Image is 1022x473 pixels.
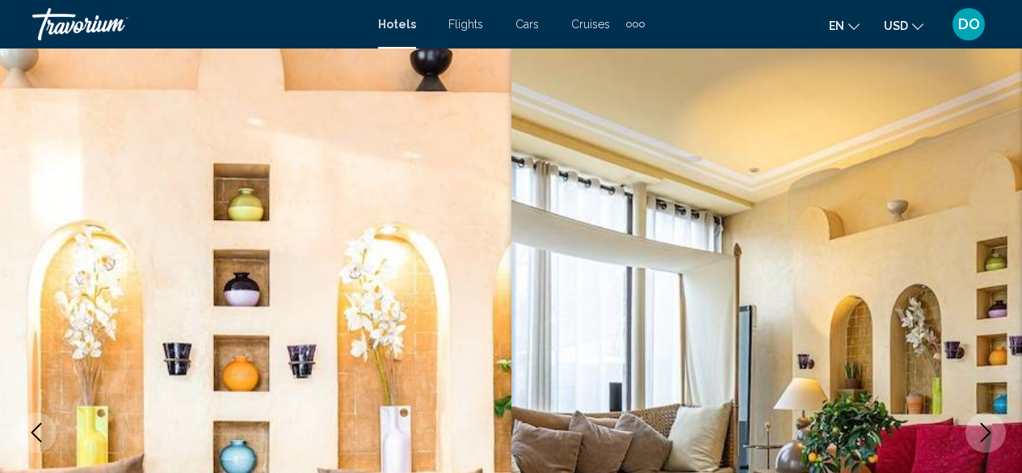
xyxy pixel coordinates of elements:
a: Flights [448,18,483,31]
a: Hotels [378,18,416,31]
a: Travorium [32,8,362,40]
a: Cruises [571,18,610,31]
button: Change language [829,14,860,37]
span: en [829,19,844,32]
button: Extra navigation items [626,11,645,37]
button: Change currency [884,14,923,37]
iframe: Кнопка запуска окна обмена сообщениями [957,408,1009,460]
a: Cars [515,18,539,31]
button: Previous image [16,412,57,453]
button: User Menu [948,7,990,41]
span: USD [884,19,908,32]
span: DO [958,16,980,32]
